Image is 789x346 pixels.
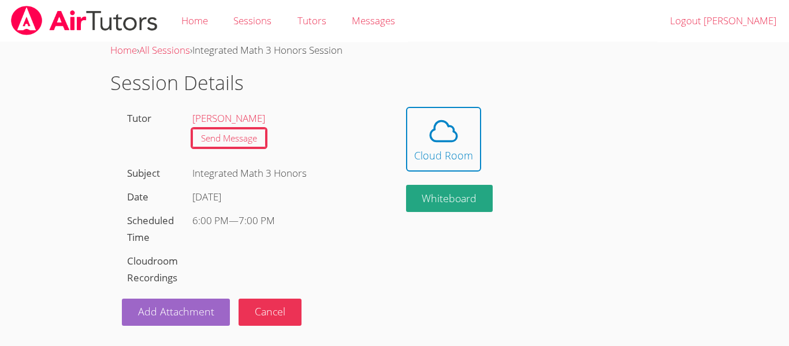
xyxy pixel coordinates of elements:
a: [PERSON_NAME] [192,111,265,125]
label: Tutor [127,111,151,125]
label: Date [127,190,148,203]
h1: Session Details [110,68,679,98]
label: Scheduled Time [127,214,174,244]
label: Cloudroom Recordings [127,254,178,284]
a: All Sessions [139,43,190,57]
div: — [192,213,378,229]
a: Add Attachment [122,299,230,326]
div: [DATE] [192,189,378,206]
div: › › [110,42,679,59]
button: Cloud Room [406,107,481,172]
button: Whiteboard [406,185,493,212]
label: Subject [127,166,160,180]
span: Integrated Math 3 Honors Session [192,43,343,57]
span: 6:00 PM [192,214,229,227]
span: Messages [352,14,395,27]
img: airtutors_banner-c4298cdbf04f3fff15de1276eac7730deb9818008684d7c2e4769d2f7ddbe033.png [10,6,159,35]
a: Send Message [192,129,266,148]
div: Cloud Room [414,147,473,163]
span: 7:00 PM [239,214,275,227]
a: Home [110,43,137,57]
button: Cancel [239,299,302,326]
div: Integrated Math 3 Honors [187,162,383,185]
